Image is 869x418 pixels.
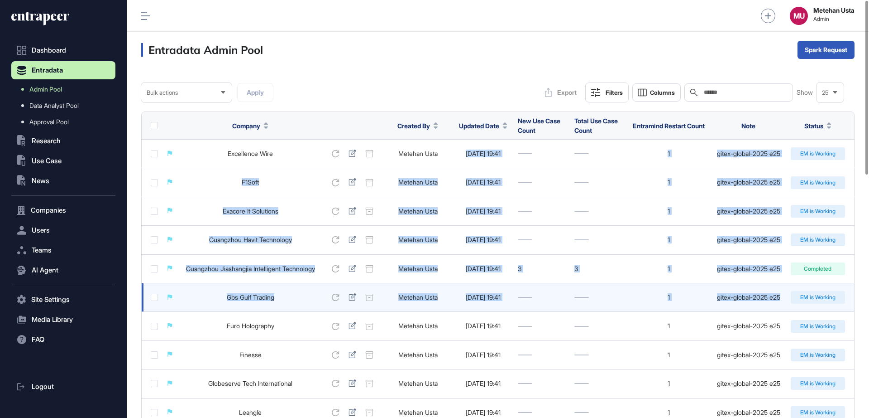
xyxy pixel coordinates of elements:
div: [DATE] 19:41 [458,150,508,157]
span: News [32,177,49,185]
div: gitex-global-2025 e25 [715,380,782,387]
div: EM is Working [791,291,845,304]
div: [DATE] 19:41 [458,179,508,186]
button: Users [11,221,115,239]
div: [DATE] 19:41 [458,351,508,359]
h3: Entradata Admin Pool [141,43,263,57]
span: Dashboard [32,47,66,54]
div: [DATE] 19:41 [458,265,508,272]
a: Dashboard [11,41,115,59]
div: gitex-global-2025 e25 [715,208,782,215]
span: Use Case [32,157,62,165]
div: EM is Working [791,176,845,189]
a: Metehan Usta [398,322,438,330]
a: Logout [11,378,115,396]
button: News [11,172,115,190]
span: Bulk actions [147,89,178,96]
button: Media Library [11,311,115,329]
div: gitex-global-2025 e25 [715,236,782,243]
a: Metehan Usta [398,265,438,272]
div: 1 [631,265,706,272]
button: MU [790,7,808,25]
a: Metehan Usta [398,293,438,301]
a: Data Analyst Pool [16,97,115,114]
span: Company [232,121,260,131]
a: Metehan Usta [398,408,438,416]
a: Euro Holography [227,322,274,330]
span: FAQ [32,336,44,343]
div: EM is Working [791,349,845,361]
button: Use Case [11,152,115,170]
div: 3 [518,265,565,272]
span: Columns [650,89,675,96]
div: [DATE] 19:41 [458,322,508,330]
span: Show [797,89,813,96]
a: Metehan Usta [398,351,438,359]
button: Entradata [11,61,115,79]
div: gitex-global-2025 e25 [715,179,782,186]
a: Excellence Wire [228,150,273,157]
div: [DATE] 19:41 [458,380,508,387]
span: Companies [31,207,66,214]
a: Guangzhou Jiashangjia Intelligent Technology [186,265,315,272]
button: Teams [11,241,115,259]
div: Completed [791,262,845,275]
div: EM is Working [791,377,845,390]
div: [DATE] 19:41 [458,294,508,301]
button: Spark Request [797,41,855,59]
button: Research [11,132,115,150]
span: Admin [813,16,855,22]
span: Entradata [32,67,63,74]
button: Companies [11,201,115,219]
div: 3 [574,265,622,272]
a: Approval Pool [16,114,115,130]
span: Approval Pool [29,118,69,126]
div: 1 [631,294,706,301]
a: Globeserve Tech International [208,379,292,387]
div: 1 [631,351,706,359]
div: 1 [631,236,706,243]
div: gitex-global-2025 e25 [715,409,782,416]
div: [DATE] 19:41 [458,208,508,215]
div: 1 [631,208,706,215]
span: Site Settings [31,296,70,303]
button: AI Agent [11,261,115,279]
span: 25 [822,89,829,96]
span: Media Library [32,316,73,323]
span: Note [741,122,755,130]
span: Logout [32,383,54,390]
a: Exacore It Solutions [223,207,278,215]
a: Admin Pool [16,81,115,97]
a: Guangzhou Havit Technology [209,236,292,243]
strong: Metehan Usta [813,7,855,14]
span: Admin Pool [29,86,62,93]
a: Leangle [239,408,262,416]
button: Columns [632,83,681,102]
a: Metehan Usta [398,150,438,157]
span: Total Use Case Count [574,117,618,134]
span: Entramind Restart Count [633,122,705,130]
a: Metehan Usta [398,379,438,387]
button: FAQ [11,331,115,349]
button: Company [232,121,268,131]
a: Gbs Gulf Trading [227,293,274,301]
span: Users [32,227,50,234]
a: F1Soft [242,178,259,186]
div: gitex-global-2025 e25 [715,351,782,359]
span: New Use Case Count [518,117,560,134]
span: Status [804,121,823,131]
a: Metehan Usta [398,207,438,215]
button: Status [804,121,831,131]
div: EM is Working [791,147,845,160]
div: [DATE] 19:41 [458,409,508,416]
span: Created By [397,121,430,131]
a: Finesse [239,351,262,359]
span: Updated Date [459,121,499,131]
span: Data Analyst Pool [29,102,79,109]
a: Metehan Usta [398,236,438,243]
div: gitex-global-2025 e25 [715,265,782,272]
span: AI Agent [32,267,58,274]
div: EM is Working [791,233,845,246]
div: 1 [631,179,706,186]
